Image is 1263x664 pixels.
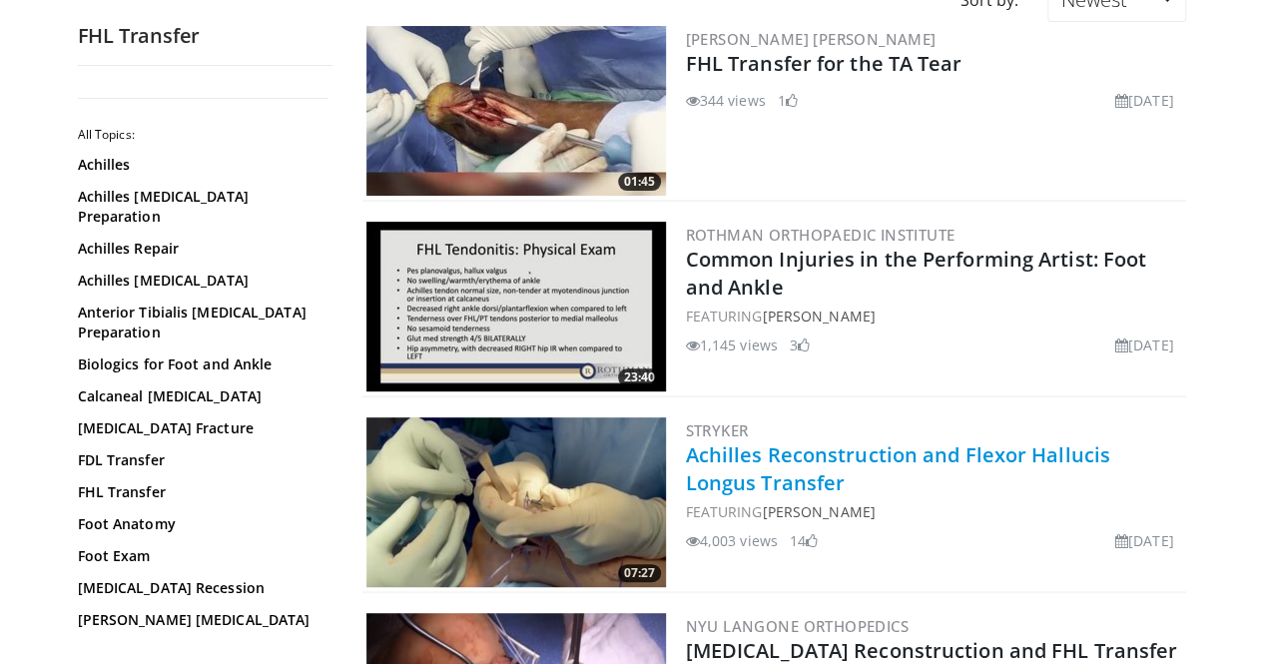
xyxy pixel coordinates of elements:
[78,610,322,630] a: [PERSON_NAME] [MEDICAL_DATA]
[686,29,937,49] a: [PERSON_NAME] [PERSON_NAME]
[618,173,661,191] span: 01:45
[762,307,875,326] a: [PERSON_NAME]
[78,578,322,598] a: [MEDICAL_DATA] Recession
[762,502,875,521] a: [PERSON_NAME]
[78,418,322,438] a: [MEDICAL_DATA] Fracture
[78,354,322,374] a: Biologics for Foot and Ankle
[1115,530,1174,551] li: [DATE]
[78,386,322,406] a: Calcaneal [MEDICAL_DATA]
[686,530,778,551] li: 4,003 views
[78,23,332,49] h2: FHL Transfer
[366,26,666,196] a: 01:45
[366,26,666,196] img: 0ae922ba-22db-4528-b6ef-71c20d054d32.300x170_q85_crop-smart_upscale.jpg
[686,420,749,440] a: Stryker
[686,90,766,111] li: 344 views
[366,222,666,391] img: bcdc3080-324d-470b-a662-5b3f8e79094e.300x170_q85_crop-smart_upscale.jpg
[78,450,322,470] a: FDL Transfer
[618,368,661,386] span: 23:40
[686,637,1178,664] a: [MEDICAL_DATA] Reconstruction and FHL Transfer
[686,50,962,77] a: FHL Transfer for the TA Tear
[78,127,327,143] h2: All Topics:
[78,514,322,534] a: Foot Anatomy
[686,441,1110,496] a: Achilles Reconstruction and Flexor Hallucis Longus Transfer
[78,271,322,291] a: Achilles [MEDICAL_DATA]
[686,246,1147,301] a: Common Injuries in the Performing Artist: Foot and Ankle
[78,303,322,342] a: Anterior Tibialis [MEDICAL_DATA] Preparation
[78,187,322,227] a: Achilles [MEDICAL_DATA] Preparation
[78,155,322,175] a: Achilles
[686,306,1182,327] div: FEATURING
[366,222,666,391] a: 23:40
[78,239,322,259] a: Achilles Repair
[366,417,666,587] img: 4da4d467-28d7-45b5-b651-05ffa5a11a48.300x170_q85_crop-smart_upscale.jpg
[686,225,955,245] a: Rothman Orthopaedic Institute
[618,564,661,582] span: 07:27
[78,642,322,662] a: Heel Spur
[778,90,798,111] li: 1
[78,546,322,566] a: Foot Exam
[790,334,810,355] li: 3
[686,334,778,355] li: 1,145 views
[366,417,666,587] a: 07:27
[790,530,818,551] li: 14
[78,482,322,502] a: FHL Transfer
[1115,334,1174,355] li: [DATE]
[1115,90,1174,111] li: [DATE]
[686,616,909,636] a: NYU Langone Orthopedics
[686,501,1182,522] div: FEATURING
